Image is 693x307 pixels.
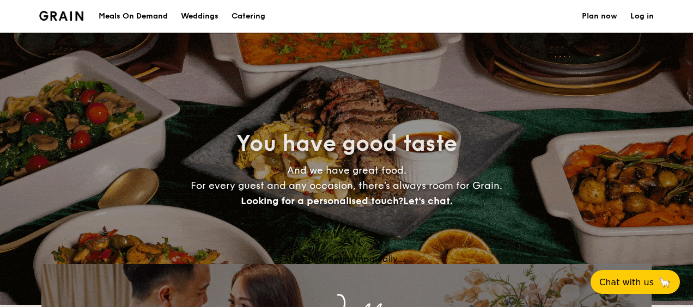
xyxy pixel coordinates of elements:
[403,195,453,207] span: Let's chat.
[39,11,83,21] a: Logotype
[591,270,680,294] button: Chat with us🦙
[658,276,671,288] span: 🦙
[41,254,652,264] div: Loading menus magically...
[599,277,654,287] span: Chat with us
[39,11,83,21] img: Grain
